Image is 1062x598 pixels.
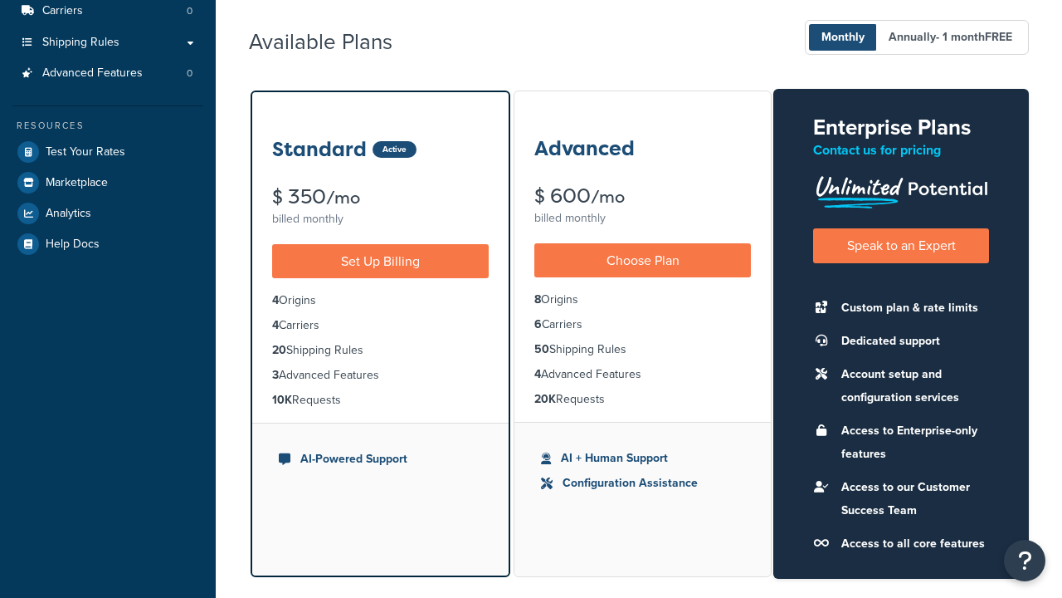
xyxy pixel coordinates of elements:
[813,139,989,162] p: Contact us for pricing
[272,292,279,309] strong: 4
[534,390,751,409] li: Requests
[187,4,192,18] span: 0
[272,292,489,310] li: Origins
[591,185,625,208] small: /mo
[534,243,751,277] a: Choose Plan
[813,115,989,140] h2: Enterprise Plans
[272,391,292,409] strong: 10K
[272,391,489,409] li: Requests
[12,168,203,198] a: Marketplace
[42,66,143,81] span: Advanced Features
[534,390,556,408] strong: 20K
[534,291,751,309] li: Origins
[936,28,1012,46] span: - 1 month
[534,365,541,383] strong: 4
[12,58,203,89] li: Advanced Features
[42,36,119,50] span: Shipping Rules
[42,4,83,18] span: Carriers
[279,450,482,468] li: AI-Powered Support
[833,297,989,320] li: Custom plan & rate limits
[12,58,203,89] a: Advanced Features 0
[46,238,100,252] span: Help Docs
[46,207,91,221] span: Analytics
[813,170,989,208] img: Unlimited Potential
[541,449,744,468] li: AI + Human Support
[272,316,489,335] li: Carriers
[534,186,751,207] div: $ 600
[272,366,279,384] strong: 3
[46,145,125,159] span: Test Your Rates
[876,24,1025,51] span: Annually
[534,316,751,334] li: Carriers
[249,30,417,54] h2: Available Plans
[12,199,203,228] a: Analytics
[272,139,367,160] h3: Standard
[272,341,286,359] strong: 20
[272,208,489,231] div: billed monthly
[272,366,489,385] li: Advanced Features
[805,20,1029,55] button: Monthly Annually- 1 monthFREE
[12,27,203,58] a: Shipping Rules
[541,474,744,493] li: Configuration Assistance
[534,207,751,230] div: billed monthly
[534,365,751,384] li: Advanced Features
[46,176,108,190] span: Marketplace
[12,137,203,167] a: Test Your Rates
[534,341,549,358] strong: 50
[272,244,489,278] a: Set Up Billing
[272,341,489,360] li: Shipping Rules
[813,228,989,262] a: Speak to an Expert
[534,341,751,359] li: Shipping Rules
[809,24,877,51] span: Monthly
[833,330,989,353] li: Dedicated support
[534,316,542,333] strong: 6
[187,66,192,81] span: 0
[1004,540,1045,581] button: Open Resource Center
[272,316,279,334] strong: 4
[833,476,989,522] li: Access to our Customer Success Team
[833,419,989,466] li: Access to Enterprise-only features
[833,363,989,409] li: Account setup and configuration services
[12,229,203,259] a: Help Docs
[534,291,541,308] strong: 8
[534,138,635,159] h3: Advanced
[985,28,1012,46] b: FREE
[12,119,203,133] div: Resources
[326,186,360,209] small: /mo
[833,532,989,556] li: Access to all core features
[373,141,417,158] div: Active
[272,187,489,208] div: $ 350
